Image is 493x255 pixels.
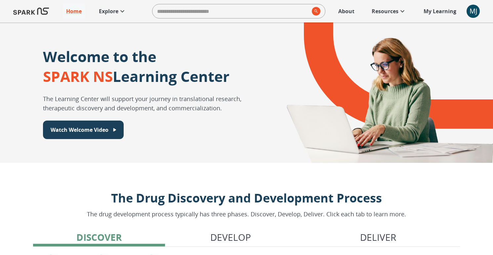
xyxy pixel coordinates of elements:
p: Home [66,7,82,15]
p: The Learning Center will support your journey in translational research, therapeutic discovery an... [43,94,268,113]
a: Home [63,4,85,18]
button: account of current user [467,5,480,18]
p: The Drug Discovery and Development Process [87,189,406,207]
a: Resources [368,4,410,18]
p: Develop [210,230,251,244]
div: MJ [467,5,480,18]
p: My Learning [424,7,456,15]
p: Watch Welcome Video [51,126,108,134]
a: Explore [96,4,130,18]
p: The drug development process typically has three phases. Discover, Develop, Deliver. Click each t... [87,210,406,219]
p: About [338,7,354,15]
img: Logo of SPARK at Stanford [13,3,49,19]
a: My Learning [420,4,460,18]
span: SPARK NS [43,66,113,86]
button: Watch Welcome Video [43,121,124,139]
p: Explore [99,7,118,15]
p: Deliver [360,230,396,244]
button: search [309,4,320,18]
p: Welcome to the Learning Center [43,47,229,86]
p: Discover [76,230,122,244]
a: About [335,4,358,18]
p: Resources [372,7,398,15]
